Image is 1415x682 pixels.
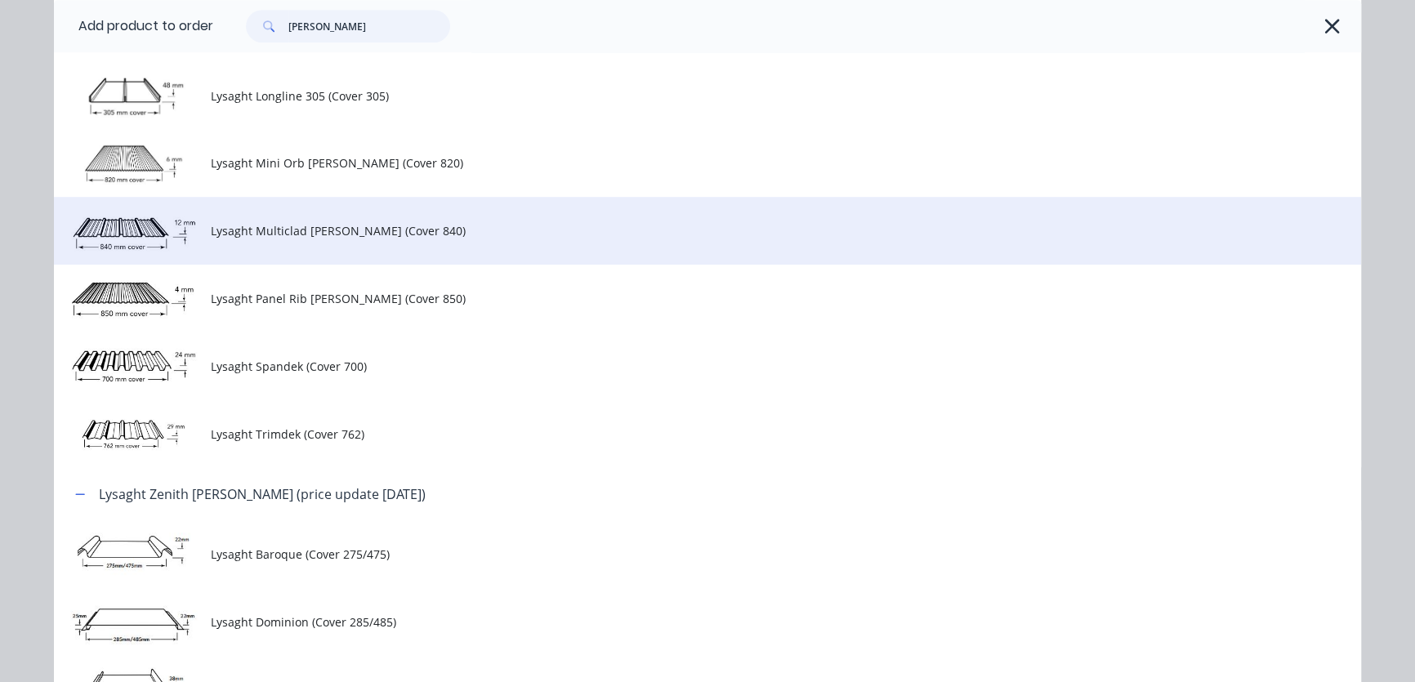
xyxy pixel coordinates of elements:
[288,10,450,42] input: Search...
[211,222,1131,239] span: Lysaght Multiclad [PERSON_NAME] (Cover 840)
[211,546,1131,563] span: Lysaght Baroque (Cover 275/475)
[211,613,1131,631] span: Lysaght Dominion (Cover 285/485)
[99,484,426,504] div: Lysaght Zenith [PERSON_NAME] (price update [DATE])
[211,358,1131,375] span: Lysaght Spandek (Cover 700)
[211,154,1131,172] span: Lysaght Mini Orb [PERSON_NAME] (Cover 820)
[211,87,1131,105] span: Lysaght Longline 305 (Cover 305)
[211,426,1131,443] span: Lysaght Trimdek (Cover 762)
[211,290,1131,307] span: Lysaght Panel Rib [PERSON_NAME] (Cover 850)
